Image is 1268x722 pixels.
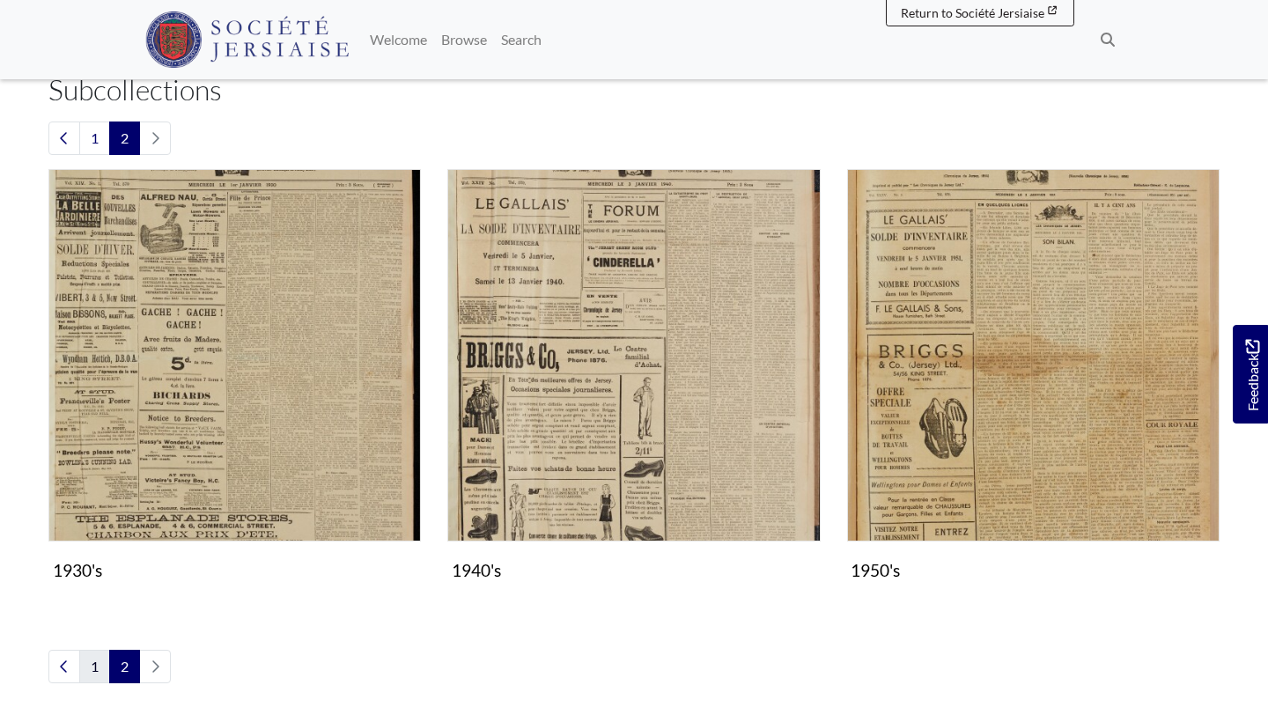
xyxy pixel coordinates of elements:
a: Previous page [48,122,80,155]
span: Feedback [1242,340,1263,411]
span: Goto page 2 [109,122,140,155]
span: Return to Société Jersiaise [901,5,1044,20]
nav: pagination [48,122,1220,155]
a: 1950's 1950's [847,169,1220,588]
div: Subcollection [434,169,833,615]
a: Goto page 1 [79,122,110,155]
div: Subcollection [834,169,1233,615]
img: 1950's [847,169,1220,541]
a: Goto page 1 [79,650,110,683]
img: 1940's [447,169,820,541]
a: Société Jersiaise logo [145,7,349,72]
nav: pagination [48,650,1220,683]
a: Welcome [363,22,434,57]
h2: Subcollections [48,73,1220,107]
img: 1930's [48,169,421,541]
a: 1930's 1930's [48,169,421,588]
a: Browse [434,22,494,57]
span: Goto page 2 [109,650,140,683]
a: 1940's 1940's [447,169,820,588]
img: Société Jersiaise [145,11,349,68]
div: Subcollection [35,169,434,615]
a: Search [494,22,549,57]
a: Previous page [48,650,80,683]
a: Would you like to provide feedback? [1233,325,1268,424]
section: Subcollections [48,122,1220,683]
